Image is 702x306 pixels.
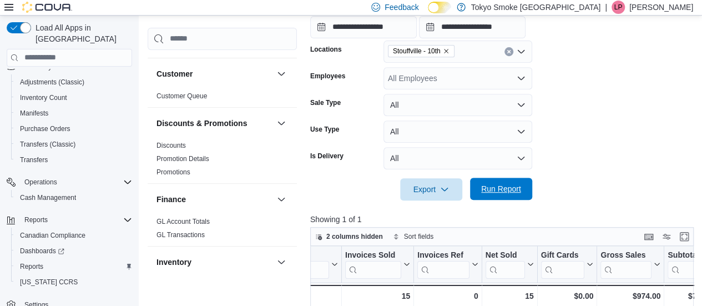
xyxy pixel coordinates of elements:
[20,93,67,102] span: Inventory Count
[16,275,82,289] a: [US_STATE] CCRS
[388,45,454,57] span: Stouffville - 10th
[407,178,456,200] span: Export
[504,47,513,56] button: Clear input
[156,142,186,149] a: Discounts
[310,98,341,107] label: Sale Type
[11,74,137,90] button: Adjustments (Classic)
[419,16,526,38] input: Press the down key to open a popover containing a calendar.
[11,137,137,152] button: Transfers (Classic)
[156,68,272,79] button: Customer
[541,250,584,260] div: Gift Cards
[11,228,137,243] button: Canadian Compliance
[20,262,43,271] span: Reports
[20,231,85,240] span: Canadian Compliance
[275,67,288,81] button: Customer
[262,289,338,303] div: Totals
[383,94,532,116] button: All
[417,250,469,260] div: Invoices Ref
[16,275,132,289] span: Washington CCRS
[428,2,451,13] input: Dark Mode
[156,68,193,79] h3: Customer
[20,175,62,189] button: Operations
[16,153,52,167] a: Transfers
[517,74,526,83] button: Open list of options
[443,48,450,54] button: Remove Stouffville - 10th from selection in this group
[345,250,401,260] div: Invoices Sold
[148,89,297,107] div: Customer
[541,289,593,303] div: $0.00
[16,153,132,167] span: Transfers
[345,289,410,303] div: 15
[16,260,132,273] span: Reports
[11,106,137,121] button: Manifests
[600,250,660,278] button: Gross Sales
[2,212,137,228] button: Reports
[310,72,345,81] label: Employees
[262,250,329,278] div: Date
[275,255,288,269] button: Inventory
[156,118,247,129] h3: Discounts & Promotions
[16,107,132,120] span: Manifests
[16,260,48,273] a: Reports
[541,250,584,278] div: Gift Card Sales
[24,178,57,187] span: Operations
[20,278,78,287] span: [US_STATE] CCRS
[605,1,607,14] p: |
[485,250,524,260] div: Net Sold
[16,76,132,89] span: Adjustments (Classic)
[16,91,132,104] span: Inventory Count
[156,194,186,205] h3: Finance
[16,122,132,136] span: Purchase Orders
[485,250,533,278] button: Net Sold
[310,16,417,38] input: Press the down key to open a popover containing a calendar.
[11,190,137,205] button: Cash Management
[660,230,673,243] button: Display options
[20,175,132,189] span: Operations
[156,168,190,176] a: Promotions
[156,257,272,268] button: Inventory
[326,232,383,241] span: 2 columns hidden
[20,213,132,227] span: Reports
[156,194,272,205] button: Finance
[156,217,210,226] span: GL Account Totals
[678,230,691,243] button: Enter fullscreen
[11,121,137,137] button: Purchase Orders
[20,213,52,227] button: Reports
[388,230,438,243] button: Sort fields
[345,250,410,278] button: Invoices Sold
[11,259,137,274] button: Reports
[156,141,186,150] span: Discounts
[629,1,693,14] p: [PERSON_NAME]
[2,174,137,190] button: Operations
[156,92,207,100] a: Customer Queue
[11,90,137,106] button: Inventory Count
[22,2,72,13] img: Cova
[541,250,593,278] button: Gift Cards
[16,107,53,120] a: Manifests
[417,250,469,278] div: Invoices Ref
[20,109,48,118] span: Manifests
[345,250,401,278] div: Invoices Sold
[148,139,297,183] div: Discounts & Promotions
[383,121,532,143] button: All
[16,122,75,136] a: Purchase Orders
[400,178,462,200] button: Export
[417,250,478,278] button: Invoices Ref
[156,154,209,163] span: Promotion Details
[16,191,132,204] span: Cash Management
[485,289,533,303] div: 15
[16,138,80,151] a: Transfers (Classic)
[600,250,652,278] div: Gross Sales
[485,250,524,278] div: Net Sold
[417,289,478,303] div: 0
[16,244,132,258] span: Dashboards
[471,1,601,14] p: Tokyo Smoke [GEOGRAPHIC_DATA]
[11,274,137,290] button: [US_STATE] CCRS
[310,152,344,160] label: Is Delivery
[24,215,48,224] span: Reports
[517,47,526,56] button: Open list of options
[156,257,191,268] h3: Inventory
[11,243,137,259] a: Dashboards
[148,215,297,246] div: Finance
